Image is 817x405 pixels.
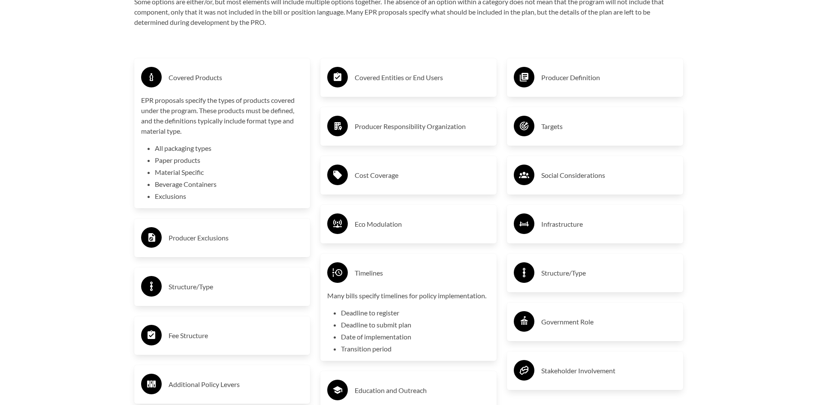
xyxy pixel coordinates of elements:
h3: Producer Responsibility Organization [355,120,490,133]
h3: Additional Policy Levers [169,378,304,391]
h3: Cost Coverage [355,168,490,182]
h3: Government Role [541,315,676,329]
h3: Stakeholder Involvement [541,364,676,378]
li: Transition period [341,344,490,354]
h3: Infrastructure [541,217,676,231]
h3: Timelines [355,266,490,280]
h3: Covered Entities or End Users [355,71,490,84]
h3: Eco Modulation [355,217,490,231]
h3: Producer Exclusions [169,231,304,245]
li: Paper products [155,155,304,165]
h3: Fee Structure [169,329,304,342]
h3: Producer Definition [541,71,676,84]
li: Material Specific [155,167,304,177]
h3: Education and Outreach [355,384,490,397]
h3: Social Considerations [541,168,676,182]
li: Beverage Containers [155,179,304,189]
li: Exclusions [155,191,304,201]
li: Date of implementation [341,332,490,342]
li: Deadline to register [341,308,490,318]
h3: Targets [541,120,676,133]
h3: Structure/Type [169,280,304,294]
p: Many bills specify timelines for policy implementation. [327,291,490,301]
p: EPR proposals specify the types of products covered under the program. These products must be def... [141,95,304,136]
li: All packaging types [155,143,304,153]
h3: Structure/Type [541,266,676,280]
h3: Covered Products [169,71,304,84]
li: Deadline to submit plan [341,320,490,330]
